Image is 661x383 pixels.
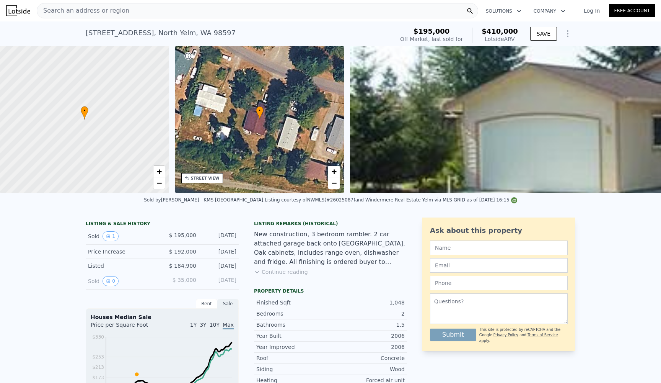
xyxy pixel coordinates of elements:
[169,249,196,255] span: $ 192,000
[511,197,517,203] img: NWMLS Logo
[256,299,330,306] div: Finished Sqft
[430,276,568,290] input: Phone
[6,5,30,16] img: Lotside
[527,4,571,18] button: Company
[103,276,119,286] button: View historical data
[196,299,217,309] div: Rent
[256,343,330,351] div: Year Improved
[330,310,405,318] div: 2
[191,175,220,181] div: STREET VIEW
[81,107,88,114] span: •
[328,166,340,177] a: Zoom in
[153,177,165,189] a: Zoom out
[479,327,568,344] div: This site is protected by reCAPTCHA and the Google and apply.
[92,334,104,340] tspan: $330
[430,241,568,255] input: Name
[480,4,527,18] button: Solutions
[202,276,236,286] div: [DATE]
[200,322,206,328] span: 3Y
[88,248,156,255] div: Price Increase
[256,354,330,362] div: Roof
[330,343,405,351] div: 2006
[254,230,407,267] div: New construction, 3 bedroom rambler. 2 car attached garage back onto [GEOGRAPHIC_DATA]. Oak cabin...
[223,322,234,329] span: Max
[330,365,405,373] div: Wood
[217,299,239,309] div: Sale
[86,221,239,228] div: LISTING & SALE HISTORY
[330,354,405,362] div: Concrete
[256,332,330,340] div: Year Built
[256,321,330,329] div: Bathrooms
[575,7,609,15] a: Log In
[482,35,518,43] div: Lotside ARV
[254,288,407,294] div: Property details
[190,322,197,328] span: 1Y
[92,354,104,360] tspan: $253
[88,276,156,286] div: Sold
[153,166,165,177] a: Zoom in
[202,231,236,241] div: [DATE]
[330,299,405,306] div: 1,048
[86,28,236,38] div: [STREET_ADDRESS] , North Yelm , WA 98597
[254,268,308,276] button: Continue reading
[91,313,234,321] div: Houses Median Sale
[202,262,236,270] div: [DATE]
[144,197,265,203] div: Sold by [PERSON_NAME] - KMS [GEOGRAPHIC_DATA] .
[156,178,161,188] span: −
[254,221,407,227] div: Listing Remarks (Historical)
[202,248,236,255] div: [DATE]
[173,277,196,283] span: $ 35,000
[210,322,220,328] span: 10Y
[256,365,330,373] div: Siding
[103,231,119,241] button: View historical data
[530,27,557,41] button: SAVE
[430,258,568,273] input: Email
[414,27,450,35] span: $195,000
[330,332,405,340] div: 2006
[482,27,518,35] span: $410,000
[256,106,264,119] div: •
[169,263,196,269] span: $ 184,900
[88,262,156,270] div: Listed
[88,231,156,241] div: Sold
[609,4,655,17] a: Free Account
[332,178,337,188] span: −
[560,26,575,41] button: Show Options
[256,310,330,318] div: Bedrooms
[92,365,104,370] tspan: $213
[328,177,340,189] a: Zoom out
[400,35,463,43] div: Off Market, last sold for
[493,333,518,337] a: Privacy Policy
[256,107,264,114] span: •
[156,167,161,176] span: +
[92,375,104,380] tspan: $173
[37,6,129,15] span: Search an address or region
[91,321,162,333] div: Price per Square Foot
[265,197,517,203] div: Listing courtesy of NWMLS (#26025087) and Windermere Real Estate Yelm via MLS GRID as of [DATE] 1...
[330,321,405,329] div: 1.5
[430,329,476,341] button: Submit
[81,106,88,119] div: •
[430,225,568,236] div: Ask about this property
[527,333,558,337] a: Terms of Service
[332,167,337,176] span: +
[169,232,196,238] span: $ 195,000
